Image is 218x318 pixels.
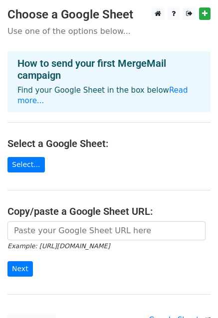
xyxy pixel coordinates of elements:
[7,261,33,277] input: Next
[7,26,211,36] p: Use one of the options below...
[17,57,201,81] h4: How to send your first MergeMail campaign
[7,7,211,22] h3: Choose a Google Sheet
[7,205,211,217] h4: Copy/paste a Google Sheet URL:
[7,221,206,240] input: Paste your Google Sheet URL here
[17,85,201,106] p: Find your Google Sheet in the box below
[7,157,45,172] a: Select...
[7,242,110,250] small: Example: [URL][DOMAIN_NAME]
[7,138,211,150] h4: Select a Google Sheet:
[17,86,188,105] a: Read more...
